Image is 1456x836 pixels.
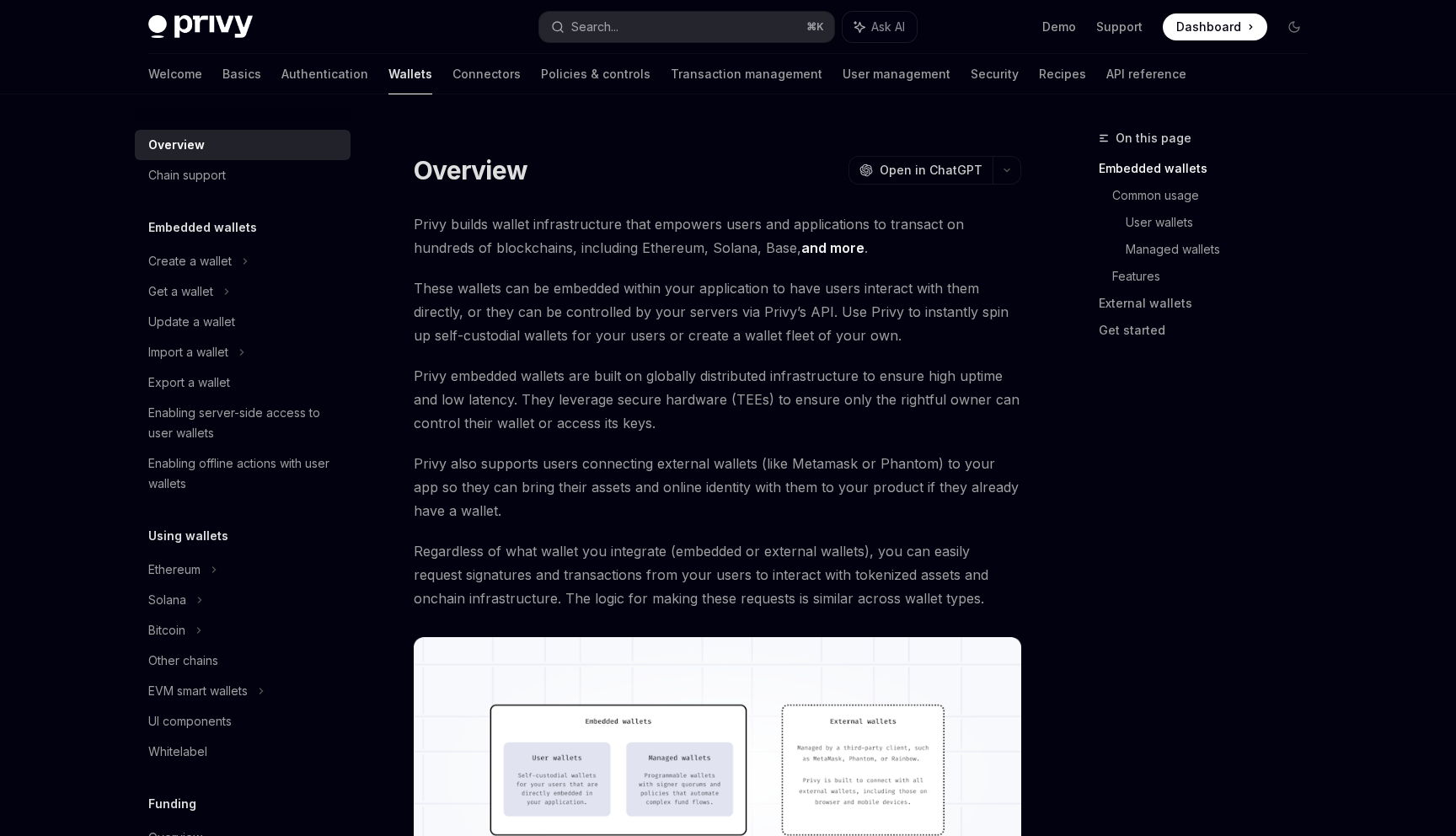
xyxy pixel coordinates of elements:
h5: Funding [148,794,196,814]
a: Support [1096,19,1143,35]
a: Embedded wallets [1099,155,1321,182]
a: Chain support [135,160,351,190]
a: Demo [1042,19,1076,35]
button: Open in ChatGPT [848,156,993,185]
a: Connectors [452,54,521,94]
a: Whitelabel [135,737,351,767]
a: API reference [1106,54,1186,94]
span: Regardless of what wallet you integrate (embedded or external wallets), you can easily request si... [414,539,1021,610]
a: and more [801,239,864,257]
a: Authentication [281,54,368,94]
button: Toggle dark mode [1281,13,1308,40]
h5: Using wallets [148,526,228,546]
div: Update a wallet [148,312,235,332]
div: Enabling server-side access to user wallets [148,403,340,443]
a: Enabling server-side access to user wallets [135,398,351,448]
a: Wallets [388,54,432,94]
a: Export a wallet [135,367,351,398]
div: EVM smart wallets [148,681,248,701]
h1: Overview [414,155,527,185]
div: Get a wallet [148,281,213,302]
button: Ask AI [843,12,917,42]
a: User wallets [1126,209,1321,236]
div: Other chains [148,651,218,671]
a: Policies & controls [541,54,650,94]
div: Whitelabel [148,742,207,762]
a: Other chains [135,646,351,676]
span: Privy also supports users connecting external wallets (like Metamask or Phantom) to your app so t... [414,452,1021,522]
div: Create a wallet [148,251,232,271]
img: dark logo [148,15,253,39]
div: UI components [148,711,232,731]
div: Bitcoin [148,620,185,640]
a: Recipes [1039,54,1086,94]
span: Open in ChatGPT [880,162,982,179]
a: Welcome [148,54,202,94]
a: External wallets [1099,290,1321,317]
span: Privy builds wallet infrastructure that empowers users and applications to transact on hundreds o... [414,212,1021,260]
div: Solana [148,590,186,610]
span: Ask AI [871,19,905,35]
a: User management [843,54,950,94]
div: Enabling offline actions with user wallets [148,453,340,494]
a: Managed wallets [1126,236,1321,263]
h5: Embedded wallets [148,217,257,238]
span: These wallets can be embedded within your application to have users interact with them directly, ... [414,276,1021,347]
button: Search...⌘K [539,12,834,42]
a: UI components [135,706,351,737]
a: Common usage [1112,182,1321,209]
div: Overview [148,135,205,155]
span: ⌘ K [806,20,824,34]
span: On this page [1116,128,1191,148]
div: Chain support [148,165,226,185]
div: Search... [571,17,618,37]
a: Update a wallet [135,307,351,337]
a: Features [1112,263,1321,290]
a: Get started [1099,317,1321,344]
a: Basics [222,54,261,94]
span: Privy embedded wallets are built on globally distributed infrastructure to ensure high uptime and... [414,364,1021,435]
a: Enabling offline actions with user wallets [135,448,351,499]
a: Dashboard [1163,13,1267,40]
a: Transaction management [671,54,822,94]
a: Overview [135,130,351,160]
div: Import a wallet [148,342,228,362]
div: Export a wallet [148,372,230,393]
div: Ethereum [148,560,201,580]
span: Dashboard [1176,19,1241,35]
a: Security [971,54,1019,94]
